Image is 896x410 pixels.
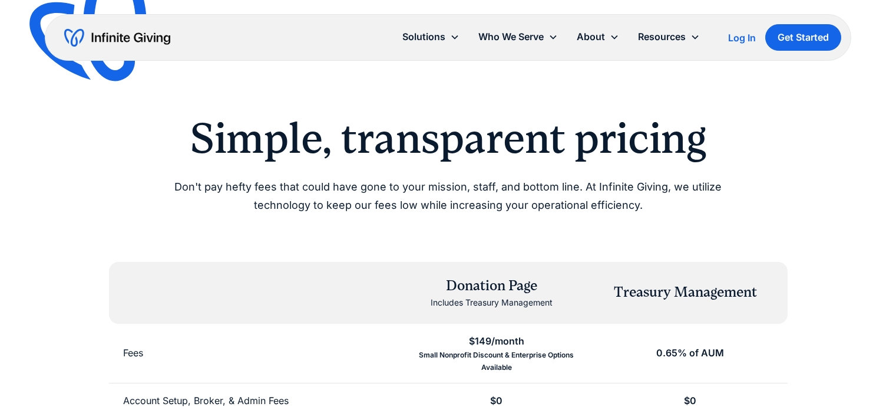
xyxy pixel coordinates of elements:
div: 0.65% of AUM [656,345,724,361]
div: Who We Serve [478,29,544,45]
div: About [577,29,605,45]
div: Treasury Management [614,283,757,303]
div: Fees [123,345,143,361]
div: Donation Page [431,276,553,296]
div: $149/month [469,333,524,349]
div: Log In [728,33,756,42]
div: $0 [490,393,502,409]
a: Log In [728,31,756,45]
div: Solutions [402,29,445,45]
div: Includes Treasury Management [431,296,553,310]
a: Get Started [765,24,841,51]
div: Small Nonprofit Discount & Enterprise Options Available [414,349,579,373]
p: Don't pay hefty fees that could have gone to your mission, staff, and bottom line. At Infinite Gi... [147,178,750,214]
div: Account Setup, Broker, & Admin Fees [123,393,289,409]
div: Resources [638,29,686,45]
h2: Simple, transparent pricing [147,113,750,164]
div: $0 [684,393,696,409]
